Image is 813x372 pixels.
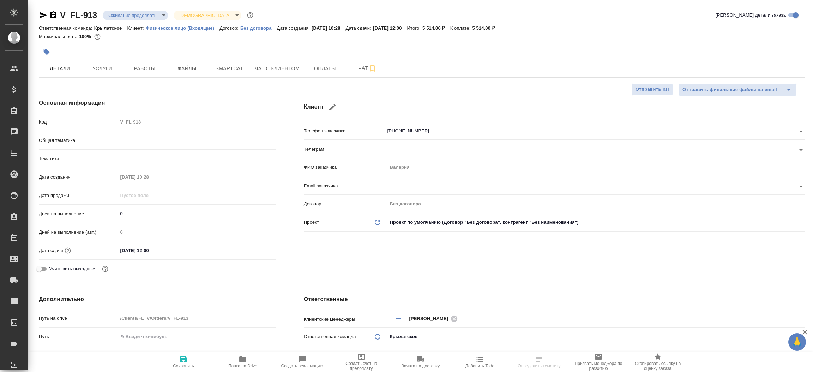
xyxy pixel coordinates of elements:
span: Создать рекламацию [281,364,323,368]
input: Пустое поле [118,172,180,182]
div: Юридический перевод [118,349,276,361]
button: 🙏 [788,333,806,351]
p: Проект [304,219,319,226]
p: Путь [39,333,118,340]
span: Сохранить [173,364,194,368]
span: Проектная группа [314,352,353,359]
a: Без договора [240,25,277,31]
p: К оплате: [450,25,472,31]
p: Ответственная команда [304,333,356,340]
div: split button [679,83,797,96]
a: V_FL-913 [60,10,97,20]
button: Скопировать ссылку для ЯМессенджера [39,11,47,19]
button: 0.00 RUB; [93,32,102,41]
button: Папка на Drive [213,352,272,372]
p: Дата продажи [39,192,118,199]
p: Телеграм [304,146,387,153]
p: Дата сдачи: [346,25,373,31]
span: Папка на Drive [228,364,257,368]
div: Ожидание предоплаты [174,11,241,20]
input: Пустое поле [118,313,276,323]
button: Отправить КП [632,83,673,96]
button: Open [801,318,803,319]
p: Клиентские менеджеры [304,316,387,323]
button: [DEMOGRAPHIC_DATA] [177,12,233,18]
span: Отправить КП [636,85,669,94]
button: Сохранить [154,352,213,372]
span: Детали [43,64,77,73]
h4: Клиент [304,99,805,116]
div: ​ [118,134,276,146]
button: Заявка на доставку [391,352,450,372]
span: Услуги [85,64,119,73]
div: [PERSON_NAME] [409,314,460,323]
button: Open [796,182,806,192]
p: Путь на drive [39,315,118,322]
span: Отправить финальные файлы на email [682,86,777,94]
p: Направление услуг [39,352,118,359]
p: ФИО заказчика [304,164,387,171]
button: Определить тематику [510,352,569,372]
input: ✎ Введи что-нибудь [118,245,180,256]
button: Добавить тэг [39,44,54,60]
h4: Ответственные [304,295,805,304]
p: Маржинальность: [39,34,79,39]
svg: Подписаться [368,64,377,73]
button: Добавить менеджера [390,310,406,327]
span: Чат с клиентом [255,64,300,73]
input: Пустое поле [387,162,805,172]
input: ✎ Введи что-нибудь [118,209,276,219]
button: Создать рекламацию [272,352,332,372]
span: 🙏 [791,335,803,349]
input: Пустое поле [118,190,180,200]
p: [DATE] 10:28 [312,25,346,31]
span: Файлы [170,64,204,73]
p: Клиент: [127,25,145,31]
p: Тематика [39,155,118,162]
span: Скопировать ссылку на оценку заказа [632,361,683,371]
span: Работы [128,64,162,73]
button: Скопировать ссылку на оценку заказа [628,352,687,372]
div: Ожидание предоплаты [103,11,168,20]
a: Физическое лицо (Входящие) [146,25,220,31]
span: Оплаты [308,64,342,73]
button: Если добавить услуги и заполнить их объемом, то дата рассчитается автоматически [63,246,72,255]
span: [PERSON_NAME] детали заказа [716,12,786,19]
input: Пустое поле [118,117,276,127]
button: Доп статусы указывают на важность/срочность заказа [246,11,255,20]
button: Отправить финальные файлы на email [679,83,781,96]
button: Создать счет на предоплату [332,352,391,372]
span: [PERSON_NAME] [409,315,453,322]
div: Проект по умолчанию (Договор "Без договора", контрагент "Без наименования") [387,216,805,228]
p: Email заказчика [304,182,387,190]
input: Пустое поле [387,199,805,209]
button: Выбери, если сб и вс нужно считать рабочими днями для выполнения заказа. [101,264,110,274]
button: Open [796,145,806,155]
p: Общая тематика [39,137,118,144]
button: Скопировать ссылку [49,11,58,19]
span: Заявка на доставку [402,364,440,368]
h4: Основная информация [39,99,276,107]
p: Дата создания: [277,25,312,31]
span: Smartcat [212,64,246,73]
span: Определить тематику [518,364,560,368]
button: Добавить Todo [450,352,510,372]
p: Договор [304,200,387,208]
p: Телефон заказчика [304,127,387,134]
span: Учитывать выходные [49,265,95,272]
button: Ожидание предоплаты [106,12,159,18]
p: Дней на выполнение [39,210,118,217]
p: Код [39,119,118,126]
button: Open [796,127,806,137]
input: Пустое поле [118,227,276,237]
h4: Дополнительно [39,295,276,304]
p: Ответственная команда: [39,25,94,31]
div: Крылатское [387,331,805,343]
p: Крылатское [94,25,127,31]
p: 5 514,00 ₽ [422,25,450,31]
p: 5 514,00 ₽ [472,25,500,31]
span: Создать счет на предоплату [336,361,387,371]
div: ​ [118,153,276,165]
